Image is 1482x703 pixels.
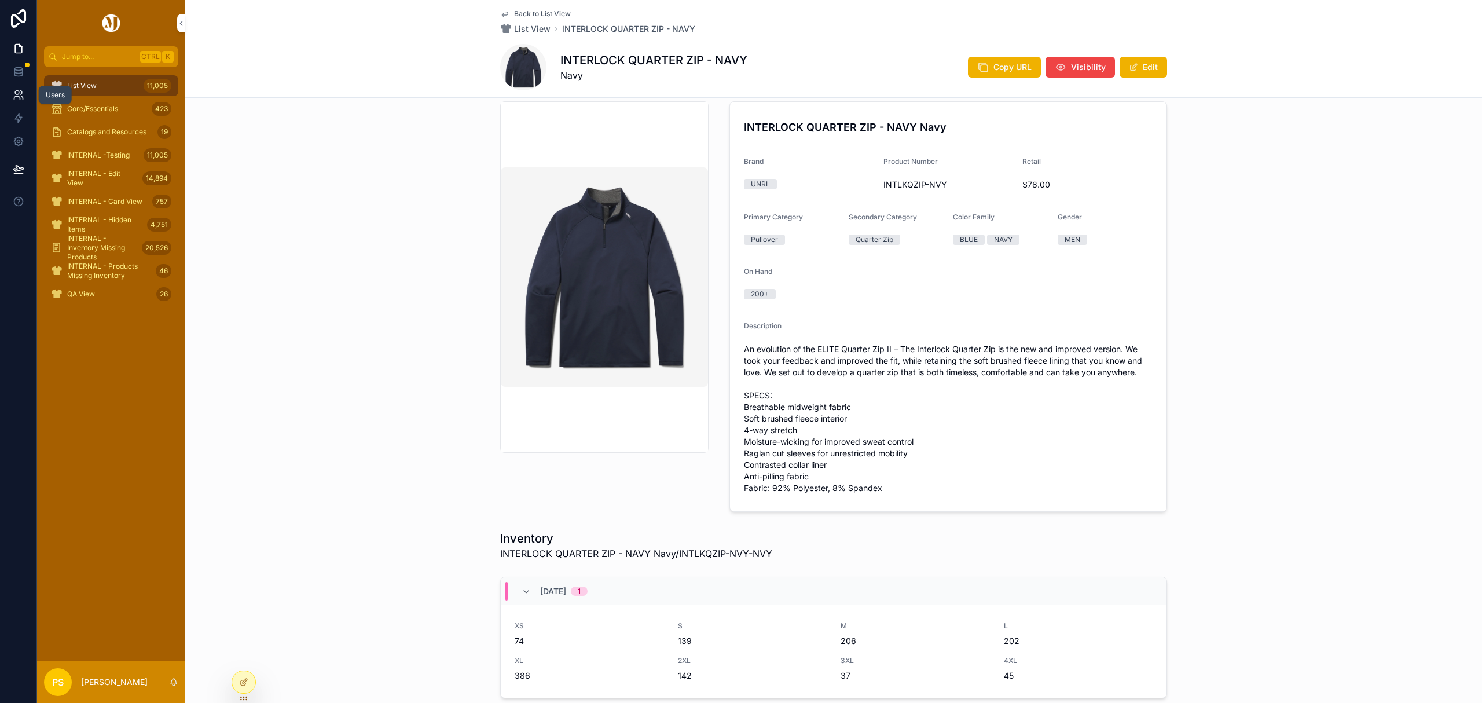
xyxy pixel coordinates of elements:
[44,237,178,258] a: INTERNAL - Inventory Missing Products20,526
[144,148,171,162] div: 11,005
[152,102,171,116] div: 423
[44,46,178,67] button: Jump to...CtrlK
[841,621,990,631] span: M
[960,235,978,245] div: BLUE
[44,122,178,142] a: Catalogs and Resources19
[67,215,142,234] span: INTERNAL - Hidden Items
[849,213,917,221] span: Secondary Category
[514,9,571,19] span: Back to List View
[1058,213,1082,221] span: Gender
[515,635,664,647] span: 74
[37,67,185,320] div: scrollable content
[142,171,171,185] div: 14,894
[67,169,138,188] span: INTERNAL - Edit View
[678,656,827,665] span: 2XL
[744,157,764,166] span: Brand
[46,90,65,100] div: Users
[500,530,772,547] h1: Inventory
[500,9,571,19] a: Back to List View
[44,284,178,305] a: QA View26
[883,179,1014,191] span: INTLKQZIP-NVY
[67,151,130,160] span: INTERNAL -Testing
[44,191,178,212] a: INTERNAL - Card View757
[744,267,772,276] span: On Hand
[678,621,827,631] span: S
[44,214,178,235] a: INTERNAL - Hidden Items4,751
[1065,235,1080,245] div: MEN
[67,234,137,262] span: INTERNAL - Inventory Missing Products
[44,168,178,189] a: INTERNAL - Edit View14,894
[841,635,990,647] span: 206
[1004,621,1153,631] span: L
[100,14,122,32] img: App logo
[67,81,97,90] span: List View
[67,104,118,113] span: Core/Essentials
[744,321,782,330] span: Description
[156,264,171,278] div: 46
[993,61,1032,73] span: Copy URL
[1004,635,1153,647] span: 202
[744,213,803,221] span: Primary Category
[67,262,151,280] span: INTERNAL - Products Missing Inventory
[515,670,664,682] span: 386
[44,98,178,119] a: Core/Essentials423
[560,68,747,82] span: Navy
[142,241,171,255] div: 20,526
[152,195,171,208] div: 757
[1004,656,1153,665] span: 4XL
[751,289,769,299] div: 200+
[514,23,551,35] span: List View
[156,287,171,301] div: 26
[52,675,64,689] span: PS
[140,51,161,63] span: Ctrl
[515,621,664,631] span: XS
[1046,57,1115,78] button: Visibility
[540,585,566,597] span: [DATE]
[515,656,664,665] span: XL
[501,167,708,387] img: UNRL-INTERLOCK-QUARTER-ZIP-NAVY-F.webp
[994,235,1013,245] div: NAVY
[62,52,135,61] span: Jump to...
[1022,179,1153,191] span: $78.00
[751,179,770,189] div: UNRL
[44,75,178,96] a: List View11,005
[841,670,990,682] span: 37
[147,218,171,232] div: 4,751
[44,261,178,281] a: INTERNAL - Products Missing Inventory46
[144,79,171,93] div: 11,005
[163,52,173,61] span: K
[678,635,827,647] span: 139
[157,125,171,139] div: 19
[501,605,1166,698] a: XS74S139M206L202XL3862XL1423XL374XL45
[744,119,1153,135] h4: INTERLOCK QUARTER ZIP - NAVY Navy
[560,52,747,68] h1: INTERLOCK QUARTER ZIP - NAVY
[1022,157,1041,166] span: Retail
[500,547,772,561] span: INTERLOCK QUARTER ZIP - NAVY Navy/INTLKQZIP-NVY-NVY
[968,57,1041,78] button: Copy URL
[678,670,827,682] span: 142
[841,656,990,665] span: 3XL
[500,23,551,35] a: List View
[953,213,995,221] span: Color Family
[67,197,142,206] span: INTERNAL - Card View
[562,23,695,35] a: INTERLOCK QUARTER ZIP - NAVY
[883,157,938,166] span: Product Number
[81,676,148,688] p: [PERSON_NAME]
[751,235,778,245] div: Pullover
[67,127,146,137] span: Catalogs and Resources
[1071,61,1106,73] span: Visibility
[856,235,893,245] div: Quarter Zip
[67,290,95,299] span: QA View
[44,145,178,166] a: INTERNAL -Testing11,005
[744,343,1153,494] span: An evolution of the ELITE Quarter Zip II – The Interlock Quarter Zip is the new and improved vers...
[578,587,581,596] div: 1
[1120,57,1167,78] button: Edit
[1004,670,1153,682] span: 45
